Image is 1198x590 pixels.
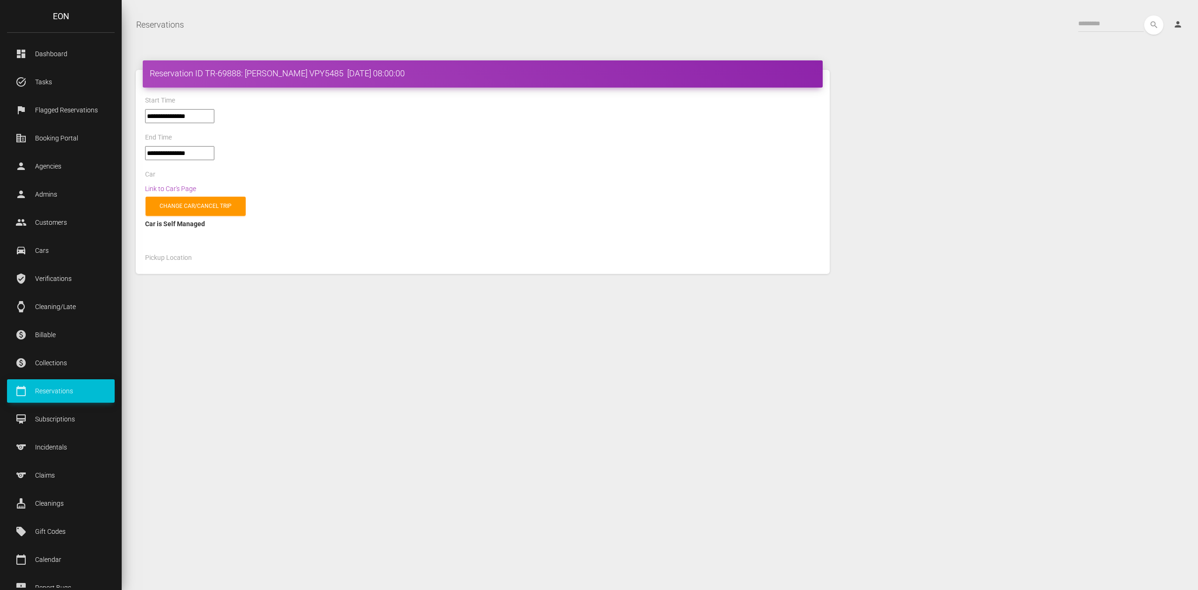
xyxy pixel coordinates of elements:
a: dashboard Dashboard [7,42,115,66]
a: verified_user Verifications [7,267,115,290]
p: Cleanings [14,496,108,510]
a: local_offer Gift Codes [7,520,115,543]
p: Dashboard [14,47,108,61]
a: card_membership Subscriptions [7,407,115,431]
p: Incidentals [14,440,108,454]
p: Subscriptions [14,412,108,426]
a: Change car/cancel trip [146,197,246,216]
h4: Reservation ID TR-69888: [PERSON_NAME] VPY5485 [DATE] 08:00:00 [150,67,816,79]
a: corporate_fare Booking Portal [7,126,115,150]
p: Billable [14,328,108,342]
i: person [1173,20,1183,29]
a: task_alt Tasks [7,70,115,94]
p: Verifications [14,272,108,286]
a: Link to Car's Page [145,185,196,192]
p: Claims [14,468,108,482]
a: paid Collections [7,351,115,375]
a: drive_eta Cars [7,239,115,262]
p: Collections [14,356,108,370]
p: Admins [14,187,108,201]
p: Customers [14,215,108,229]
p: Flagged Reservations [14,103,108,117]
a: person Admins [7,183,115,206]
label: Start Time [145,96,175,105]
p: Cars [14,243,108,258]
label: Pickup Location [145,253,192,263]
a: person Agencies [7,155,115,178]
a: calendar_today Calendar [7,548,115,571]
p: Gift Codes [14,524,108,538]
p: Booking Portal [14,131,108,145]
p: Calendar [14,553,108,567]
a: paid Billable [7,323,115,347]
label: Car [145,170,155,179]
button: search [1144,15,1163,35]
p: Reservations [14,384,108,398]
a: person [1166,15,1191,34]
label: End Time [145,133,172,142]
a: people Customers [7,211,115,234]
a: flag Flagged Reservations [7,98,115,122]
a: Reservations [136,13,184,37]
a: calendar_today Reservations [7,379,115,403]
p: Cleaning/Late [14,300,108,314]
div: Car is Self Managed [145,218,820,229]
a: sports Incidentals [7,435,115,459]
p: Tasks [14,75,108,89]
a: cleaning_services Cleanings [7,492,115,515]
a: sports Claims [7,464,115,487]
p: Agencies [14,159,108,173]
a: watch Cleaning/Late [7,295,115,318]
